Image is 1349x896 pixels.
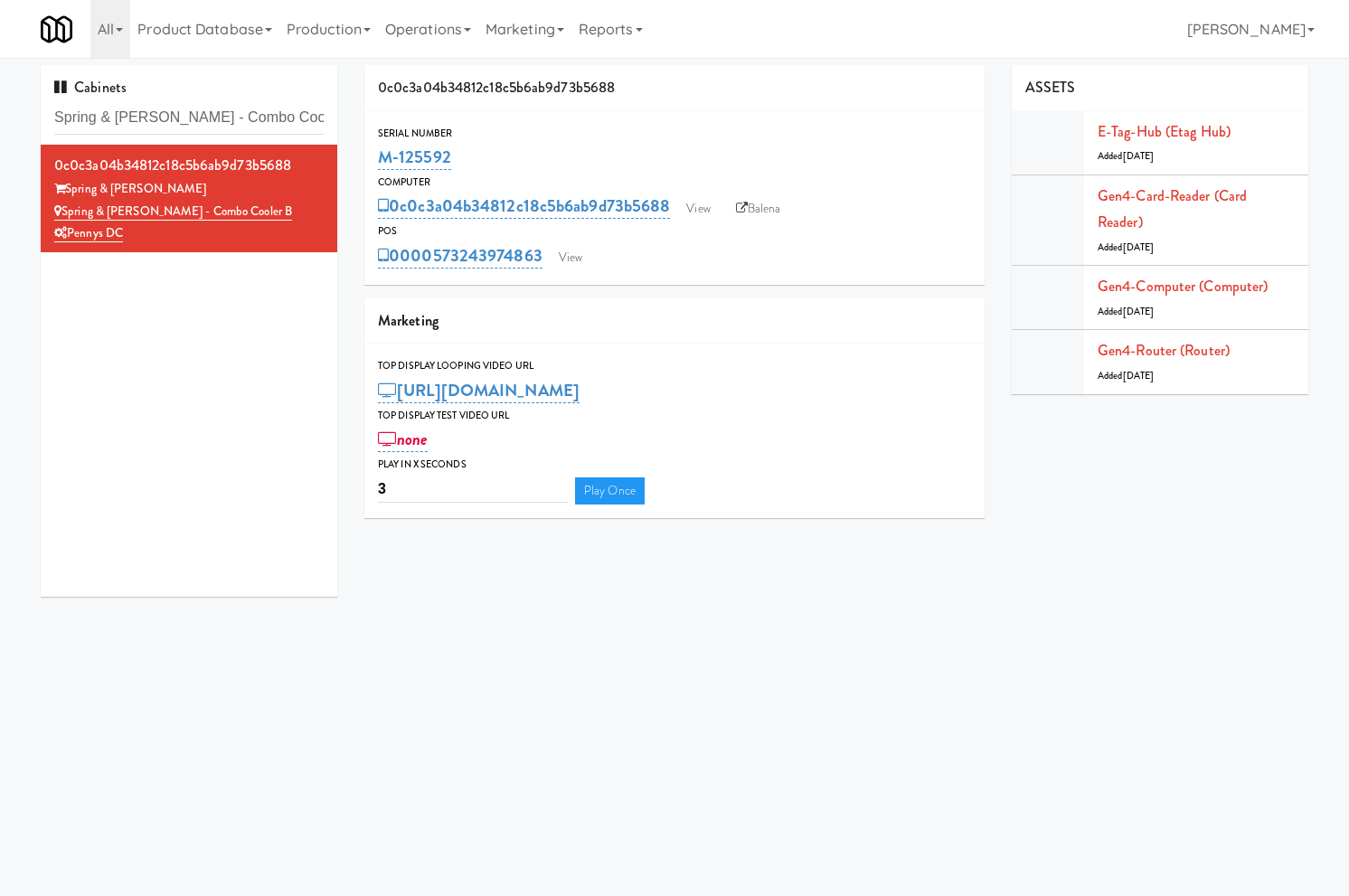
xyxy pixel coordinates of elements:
a: Play Once [575,477,645,505]
a: Gen4-computer (Computer) [1098,276,1268,297]
span: [DATE] [1123,369,1155,382]
div: 0c0c3a04b34812c18c5b6ab9d73b5688 [364,65,985,111]
span: [DATE] [1123,305,1155,318]
a: M-125592 [378,145,451,170]
input: Search cabinets [54,101,324,135]
a: Balena [727,195,790,222]
span: [DATE] [1123,241,1155,254]
li: 0c0c3a04b34812c18c5b6ab9d73b5688Spring & [PERSON_NAME] Spring & [PERSON_NAME] - Combo Cooler BPen... [41,145,337,252]
div: Computer [378,174,971,192]
div: POS [378,222,971,241]
a: [URL][DOMAIN_NAME] [378,378,580,403]
div: Spring & [PERSON_NAME] [54,178,324,201]
a: View [677,195,719,222]
span: Marketing [378,310,439,331]
span: Added [1098,149,1154,163]
span: [DATE] [1123,149,1155,163]
div: Top Display Looping Video Url [378,357,971,375]
a: View [550,244,591,271]
span: ASSETS [1025,77,1076,98]
a: 0c0c3a04b34812c18c5b6ab9d73b5688 [378,193,670,219]
a: Pennys DC [54,224,123,242]
span: Added [1098,369,1154,382]
div: Top Display Test Video Url [378,407,971,425]
a: 0000573243974863 [378,243,542,269]
a: Spring & [PERSON_NAME] - Combo Cooler B [54,203,292,221]
a: Gen4-router (Router) [1098,340,1230,361]
a: none [378,427,428,452]
span: Added [1098,241,1154,254]
span: Added [1098,305,1154,318]
a: E-tag-hub (Etag Hub) [1098,121,1231,142]
div: 0c0c3a04b34812c18c5b6ab9d73b5688 [54,152,324,179]
span: Cabinets [54,77,127,98]
div: Serial Number [378,125,971,143]
div: Play in X seconds [378,456,971,474]
img: Micromart [41,14,72,45]
a: Gen4-card-reader (Card Reader) [1098,185,1247,233]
